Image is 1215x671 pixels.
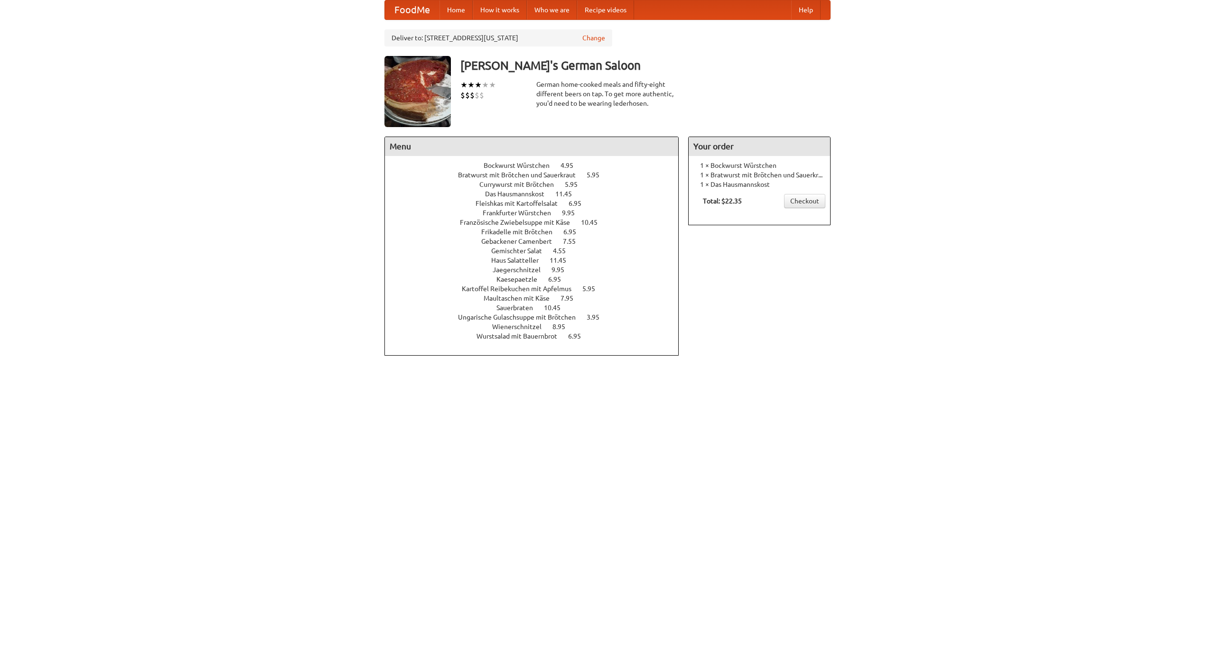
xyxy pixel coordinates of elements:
li: ★ [482,80,489,90]
a: Recipe videos [577,0,634,19]
li: $ [479,90,484,101]
a: Currywurst mit Brötchen 5.95 [479,181,595,188]
li: ★ [460,80,467,90]
a: Frikadelle mit Brötchen 6.95 [481,228,594,236]
span: 10.45 [544,304,570,312]
a: Checkout [784,194,825,208]
li: 1 × Bockwurst Würstchen [693,161,825,170]
li: ★ [489,80,496,90]
h4: Your order [689,137,830,156]
li: $ [460,90,465,101]
span: Gemischter Salat [491,247,551,255]
span: Kartoffel Reibekuchen mit Apfelmus [462,285,581,293]
li: 1 × Bratwurst mit Brötchen und Sauerkraut [693,170,825,180]
span: 6.95 [548,276,570,283]
span: 4.95 [561,162,583,169]
a: Gebackener Camenbert 7.55 [481,238,593,245]
span: Französische Zwiebelsuppe mit Käse [460,219,579,226]
span: Gebackener Camenbert [481,238,561,245]
a: Bratwurst mit Brötchen und Sauerkraut 5.95 [458,171,617,179]
span: 6.95 [563,228,586,236]
a: Who we are [527,0,577,19]
span: 10.45 [581,219,607,226]
span: Currywurst mit Brötchen [479,181,563,188]
a: Fleishkas mit Kartoffelsalat 6.95 [476,200,599,207]
span: 7.95 [561,294,583,302]
li: $ [475,90,479,101]
span: Wurstsalad mit Bauernbrot [477,332,567,340]
span: 9.95 [551,266,574,274]
li: $ [465,90,470,101]
li: 1 × Das Hausmannskost [693,180,825,189]
span: 5.95 [587,171,609,179]
li: ★ [475,80,482,90]
span: Bockwurst Würstchen [484,162,559,169]
h4: Menu [385,137,678,156]
a: Frankfurter Würstchen 9.95 [483,209,592,217]
a: Jaegerschnitzel 9.95 [493,266,582,274]
a: Bockwurst Würstchen 4.95 [484,162,591,169]
span: Maultaschen mit Käse [484,294,559,302]
a: FoodMe [385,0,439,19]
span: 11.45 [555,190,581,198]
span: Kaesepaetzle [496,276,547,283]
img: angular.jpg [384,56,451,127]
span: 11.45 [550,257,576,264]
div: Deliver to: [STREET_ADDRESS][US_STATE] [384,29,612,46]
span: 6.95 [569,200,591,207]
a: Das Hausmannskost 11.45 [485,190,589,198]
span: 3.95 [587,313,609,321]
span: Fleishkas mit Kartoffelsalat [476,200,567,207]
span: 5.95 [565,181,587,188]
h3: [PERSON_NAME]'s German Saloon [460,56,831,75]
a: Change [582,33,605,43]
div: German home-cooked meals and fifty-eight different beers on tap. To get more authentic, you'd nee... [536,80,679,108]
span: Haus Salatteller [491,257,548,264]
span: Sauerbraten [496,304,542,312]
li: $ [470,90,475,101]
span: Frankfurter Würstchen [483,209,561,217]
span: Frikadelle mit Brötchen [481,228,562,236]
a: Kartoffel Reibekuchen mit Apfelmus 5.95 [462,285,613,293]
a: Ungarische Gulaschsuppe mit Brötchen 3.95 [458,313,617,321]
span: Jaegerschnitzel [493,266,550,274]
a: Kaesepaetzle 6.95 [496,276,579,283]
span: Das Hausmannskost [485,190,554,198]
li: ★ [467,80,475,90]
span: 9.95 [562,209,584,217]
a: Gemischter Salat 4.55 [491,247,583,255]
a: Wienerschnitzel 8.95 [492,323,583,331]
a: Wurstsalad mit Bauernbrot 6.95 [477,332,598,340]
a: Französische Zwiebelsuppe mit Käse 10.45 [460,219,615,226]
span: Wienerschnitzel [492,323,551,331]
span: Bratwurst mit Brötchen und Sauerkraut [458,171,585,179]
span: 5.95 [582,285,605,293]
a: Maultaschen mit Käse 7.95 [484,294,591,302]
a: How it works [473,0,527,19]
span: 7.55 [563,238,585,245]
b: Total: $22.35 [703,197,742,205]
a: Home [439,0,473,19]
a: Sauerbraten 10.45 [496,304,578,312]
a: Help [791,0,821,19]
span: 8.95 [552,323,575,331]
a: Haus Salatteller 11.45 [491,257,584,264]
span: 6.95 [568,332,590,340]
span: Ungarische Gulaschsuppe mit Brötchen [458,313,585,321]
span: 4.55 [553,247,575,255]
